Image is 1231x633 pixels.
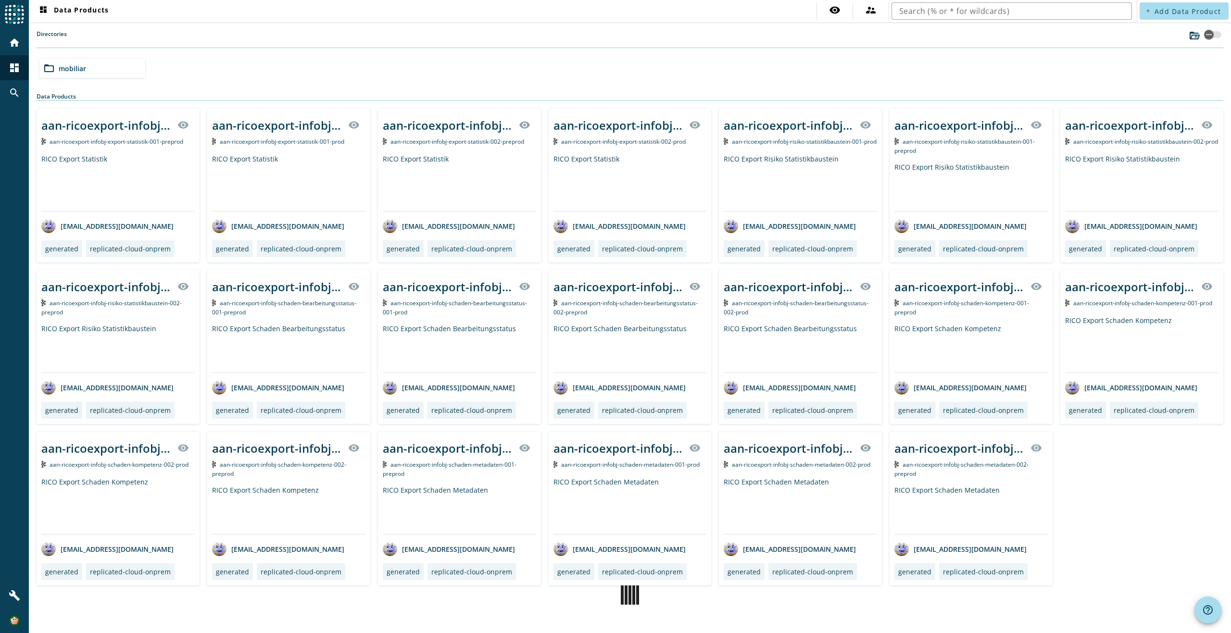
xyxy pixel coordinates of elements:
[41,219,56,233] img: avatar
[1073,299,1212,307] span: Kafka Topic: aan-ricoexport-infobj-schaden-kompetenz-001-prod
[383,299,387,306] img: Kafka Topic: aan-ricoexport-infobj-schaden-bearbeitungsstatus-001-prod
[348,281,360,292] mat-icon: visibility
[45,244,78,253] div: generated
[894,324,1048,372] div: RICO Export Schaden Kompetenz
[383,154,536,211] div: RICO Export Statistik
[37,92,1223,101] div: Data Products
[519,119,530,131] mat-icon: visibility
[553,380,568,395] img: avatar
[9,590,20,601] mat-icon: build
[212,542,344,556] div: [EMAIL_ADDRESS][DOMAIN_NAME]
[9,87,20,99] mat-icon: search
[9,37,20,49] mat-icon: home
[724,542,856,556] div: [EMAIL_ADDRESS][DOMAIN_NAME]
[387,406,420,415] div: generated
[41,440,172,456] div: aan-ricoexport-infobj-schaden-kompetenz-002-_stage_
[1140,2,1229,20] button: Add Data Product
[45,406,78,415] div: generated
[724,440,854,456] div: aan-ricoexport-infobj-schaden-metadaten-002-_stage_
[212,380,344,395] div: [EMAIL_ADDRESS][DOMAIN_NAME]
[383,542,397,556] img: avatar
[602,244,683,253] div: replicated-cloud-onprem
[383,460,517,478] span: Kafka Topic: aan-ricoexport-infobj-schaden-metadaten-001-preprod
[728,567,761,576] div: generated
[177,442,189,454] mat-icon: visibility
[557,244,590,253] div: generated
[865,4,877,16] mat-icon: supervisor_account
[860,281,871,292] mat-icon: visibility
[519,281,530,292] mat-icon: visibility
[212,380,226,395] img: avatar
[1065,279,1195,295] div: aan-ricoexport-infobj-schaden-kompetenz-001-_stage_
[37,30,67,48] label: Directories
[1030,281,1042,292] mat-icon: visibility
[894,219,909,233] img: avatar
[899,5,1124,17] input: Search (% or * for wildcards)
[38,5,109,17] span: Data Products
[553,440,684,456] div: aan-ricoexport-infobj-schaden-metadaten-001-_stage_
[212,138,216,145] img: Kafka Topic: aan-ricoexport-infobj-export-statistik-001-prod
[553,279,684,295] div: aan-ricoexport-infobj-schaden-bearbeitungsstatus-002-_stage_
[894,542,1027,556] div: [EMAIL_ADDRESS][DOMAIN_NAME]
[1145,8,1151,13] mat-icon: add
[894,117,1025,133] div: aan-ricoexport-infobj-risiko-statistikbaustein-001-_stage_
[553,461,558,468] img: Kafka Topic: aan-ricoexport-infobj-schaden-metadaten-001-prod
[212,117,342,133] div: aan-ricoexport-infobj-export-statistik-001-_stage_
[943,406,1024,415] div: replicated-cloud-onprem
[728,244,761,253] div: generated
[1065,380,1080,395] img: avatar
[557,406,590,415] div: generated
[90,406,171,415] div: replicated-cloud-onprem
[724,299,868,316] span: Kafka Topic: aan-ricoexport-infobj-schaden-bearbeitungsstatus-002-prod
[41,542,56,556] img: avatar
[50,137,183,146] span: Kafka Topic: aan-ricoexport-infobj-export-statistik-001-preprod
[894,279,1025,295] div: aan-ricoexport-infobj-schaden-kompetenz-001-_stage_
[1069,244,1102,253] div: generated
[212,461,216,468] img: Kafka Topic: aan-ricoexport-infobj-schaden-kompetenz-002-preprod
[724,299,728,306] img: Kafka Topic: aan-ricoexport-infobj-schaden-bearbeitungsstatus-002-prod
[724,461,728,468] img: Kafka Topic: aan-ricoexport-infobj-schaden-metadaten-002-prod
[212,219,344,233] div: [EMAIL_ADDRESS][DOMAIN_NAME]
[5,5,24,24] img: spoud-logo.svg
[41,154,195,211] div: RICO Export Statistik
[894,380,1027,395] div: [EMAIL_ADDRESS][DOMAIN_NAME]
[261,244,341,253] div: replicated-cloud-onprem
[383,461,387,468] img: Kafka Topic: aan-ricoexport-infobj-schaden-metadaten-001-preprod
[724,117,854,133] div: aan-ricoexport-infobj-risiko-statistikbaustein-001-_stage_
[1065,316,1218,372] div: RICO Export Schaden Kompetenz
[772,567,853,576] div: replicated-cloud-onprem
[894,219,1027,233] div: [EMAIL_ADDRESS][DOMAIN_NAME]
[894,299,899,306] img: Kafka Topic: aan-ricoexport-infobj-schaden-kompetenz-001-preprod
[41,299,182,316] span: Kafka Topic: aan-ricoexport-infobj-risiko-statistikbaustein-002-preprod
[894,380,909,395] img: avatar
[1030,442,1042,454] mat-icon: visibility
[1065,138,1069,145] img: Kafka Topic: aan-ricoexport-infobj-risiko-statistikbaustein-002-prod
[177,281,189,292] mat-icon: visibility
[383,380,397,395] img: avatar
[689,281,701,292] mat-icon: visibility
[43,62,55,74] mat-icon: folder_open
[553,154,707,211] div: RICO Export Statistik
[431,406,512,415] div: replicated-cloud-onprem
[724,219,856,233] div: [EMAIL_ADDRESS][DOMAIN_NAME]
[1114,244,1194,253] div: replicated-cloud-onprem
[383,219,515,233] div: [EMAIL_ADDRESS][DOMAIN_NAME]
[1073,137,1218,146] span: Kafka Topic: aan-ricoexport-infobj-risiko-statistikbaustein-002-prod
[41,299,46,306] img: Kafka Topic: aan-ricoexport-infobj-risiko-statistikbaustein-002-preprod
[602,406,683,415] div: replicated-cloud-onprem
[1201,281,1213,292] mat-icon: visibility
[41,380,174,395] div: [EMAIL_ADDRESS][DOMAIN_NAME]
[894,460,1029,478] span: Kafka Topic: aan-ricoexport-infobj-schaden-metadaten-002-preprod
[9,62,20,74] mat-icon: dashboard
[894,162,1048,211] div: RICO Export Risiko Statistikbaustein
[41,279,172,295] div: aan-ricoexport-infobj-risiko-statistikbaustein-002-_stage_
[383,485,536,534] div: RICO Export Schaden Metadaten
[943,567,1024,576] div: replicated-cloud-onprem
[1065,219,1080,233] img: avatar
[894,440,1025,456] div: aan-ricoexport-infobj-schaden-metadaten-002-_stage_
[689,442,701,454] mat-icon: visibility
[431,567,512,576] div: replicated-cloud-onprem
[41,117,172,133] div: aan-ricoexport-infobj-export-statistik-001-_stage_
[383,380,515,395] div: [EMAIL_ADDRESS][DOMAIN_NAME]
[212,324,365,372] div: RICO Export Schaden Bearbeitungsstatus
